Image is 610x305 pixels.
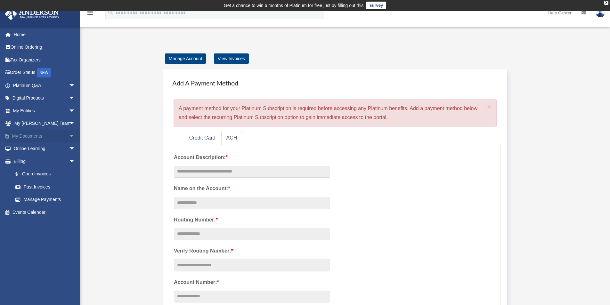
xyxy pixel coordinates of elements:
label: Account Description: [174,153,330,162]
a: $Open Invoices [9,168,85,181]
a: View Invoices [214,53,249,64]
a: Billingarrow_drop_down [4,155,85,168]
a: My Entitiesarrow_drop_down [4,104,85,117]
label: Verify Routing Number: [174,246,330,255]
i: search [107,9,114,16]
a: menu [86,11,94,17]
a: survey [366,2,386,9]
span: arrow_drop_down [69,130,82,143]
a: Order StatusNEW [4,66,85,79]
span: arrow_drop_down [69,155,82,168]
div: NEW [37,68,51,77]
a: My [PERSON_NAME] Teamarrow_drop_down [4,117,85,130]
a: Credit Card [184,131,221,145]
a: Online Ordering [4,41,85,54]
a: ACH [221,131,242,145]
span: $ [19,170,22,178]
i: menu [86,9,94,17]
button: Close [488,103,492,110]
h4: Add A Payment Method [170,76,500,90]
label: Name on the Account: [174,184,330,193]
span: arrow_drop_down [69,142,82,156]
a: Past Invoices [9,181,85,193]
span: arrow_drop_down [69,92,82,105]
a: My Documentsarrow_drop_down [4,130,85,142]
span: arrow_drop_down [69,104,82,117]
a: Online Learningarrow_drop_down [4,142,85,155]
span: arrow_drop_down [69,117,82,130]
a: Platinum Q&Aarrow_drop_down [4,79,85,92]
a: Tax Organizers [4,53,85,66]
a: Events Calendar [4,206,85,219]
label: Routing Number: [174,215,330,224]
a: Digital Productsarrow_drop_down [4,92,85,105]
div: Get a chance to win 6 months of Platinum for free just by filling out this [224,2,364,9]
a: Home [4,28,85,41]
div: close [604,1,608,5]
a: Manage Payments [9,193,82,206]
span: × [488,103,492,110]
img: User Pic [596,8,605,17]
div: A payment method for your Platinum Subscription is required before accessing any Platinum benefit... [174,99,497,127]
a: Manage Account [165,53,206,64]
label: Account Number: [174,278,330,287]
img: Anderson Advisors Platinum Portal [3,8,61,20]
span: arrow_drop_down [69,79,82,92]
